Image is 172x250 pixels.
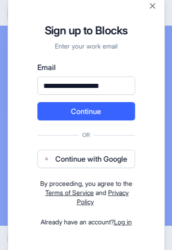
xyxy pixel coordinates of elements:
[45,189,94,196] a: Terms of Service
[114,218,132,226] a: Log in
[37,102,135,120] button: Continue
[37,179,135,207] div: and
[37,179,135,188] div: By proceeding, you agree to the
[37,62,135,73] label: Email
[78,131,94,139] span: Or
[77,189,129,206] a: Privacy Policy
[37,217,135,227] div: Already have an account?
[45,155,48,163] img: google logo
[37,23,135,38] h1: Sign up to Blocks
[37,42,135,51] p: Enter your work email
[37,150,135,168] button: Continue with Google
